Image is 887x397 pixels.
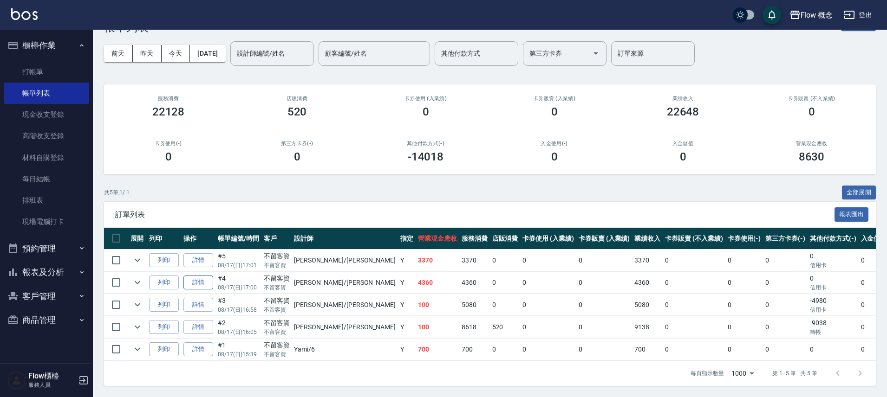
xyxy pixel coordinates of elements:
td: 700 [459,339,490,360]
p: 08/17 (日) 16:58 [218,306,259,314]
th: 客戶 [261,228,292,250]
a: 帳單列表 [4,83,89,104]
button: [DATE] [190,45,225,62]
button: 櫃檯作業 [4,33,89,58]
h2: 卡券使用(-) [115,141,222,147]
td: #5 [215,250,261,271]
td: 0 [576,339,633,360]
button: 報表及分析 [4,260,89,284]
div: Flow 概念 [801,9,833,21]
a: 詳情 [183,320,213,334]
button: 客戶管理 [4,284,89,308]
h3: 0 [294,150,300,163]
button: 列印 [149,320,179,334]
th: 卡券販賣 (入業績) [576,228,633,250]
td: 0 [576,250,633,271]
td: 0 [663,272,725,294]
td: 0 [808,272,859,294]
button: 列印 [149,275,179,290]
th: 服務消費 [459,228,490,250]
td: 0 [520,294,576,316]
th: 店販消費 [490,228,521,250]
td: 8618 [459,316,490,338]
td: 0 [725,316,763,338]
div: 不留客資 [264,340,290,350]
h3: 520 [287,105,307,118]
td: 0 [763,250,808,271]
td: Y [398,272,416,294]
h3: 0 [680,150,686,163]
a: 詳情 [183,342,213,357]
td: 0 [725,272,763,294]
a: 材料自購登錄 [4,147,89,168]
td: Y [398,316,416,338]
a: 現場電腦打卡 [4,211,89,232]
th: 指定 [398,228,416,250]
td: 0 [808,339,859,360]
td: #4 [215,272,261,294]
h3: 22128 [152,105,185,118]
a: 報表匯出 [835,210,869,218]
th: 操作 [181,228,215,250]
td: 5080 [632,294,663,316]
h3: 服務消費 [115,96,222,102]
button: expand row [130,342,144,356]
div: 不留客資 [264,296,290,306]
td: 700 [632,339,663,360]
button: 前天 [104,45,133,62]
h2: 營業現金應收 [758,141,865,147]
td: #2 [215,316,261,338]
p: 轉帳 [810,328,856,336]
div: 不留客資 [264,318,290,328]
td: 0 [663,316,725,338]
p: 共 5 筆, 1 / 1 [104,188,130,197]
button: 昨天 [133,45,162,62]
p: 不留客資 [264,328,290,336]
th: 卡券販賣 (不入業績) [663,228,725,250]
a: 詳情 [183,298,213,312]
a: 詳情 [183,253,213,268]
a: 每日結帳 [4,168,89,190]
p: 服務人員 [28,381,76,389]
td: 0 [763,294,808,316]
td: 100 [416,316,459,338]
p: 不留客資 [264,350,290,359]
td: 700 [416,339,459,360]
td: 0 [763,339,808,360]
button: Flow 概念 [786,6,837,25]
th: 設計師 [292,228,398,250]
td: [PERSON_NAME] /[PERSON_NAME] [292,250,398,271]
th: 卡券使用 (入業績) [520,228,576,250]
td: 0 [808,250,859,271]
button: 列印 [149,342,179,357]
p: 第 1–5 筆 共 5 筆 [772,369,817,378]
button: expand row [130,298,144,312]
td: Y [398,294,416,316]
p: 信用卡 [810,283,856,292]
td: 4360 [416,272,459,294]
div: 不留客資 [264,274,290,283]
td: Y [398,250,416,271]
td: 0 [520,316,576,338]
td: Y [398,339,416,360]
p: 不留客資 [264,306,290,314]
img: Logo [11,8,38,20]
h3: 0 [551,150,558,163]
div: 1000 [728,361,757,386]
p: 08/17 (日) 17:01 [218,261,259,269]
th: 卡券使用(-) [725,228,763,250]
span: 訂單列表 [115,210,835,219]
a: 排班表 [4,190,89,211]
td: 0 [576,316,633,338]
th: 展開 [128,228,147,250]
td: #1 [215,339,261,360]
a: 高階收支登錄 [4,125,89,147]
td: 0 [576,294,633,316]
button: 列印 [149,298,179,312]
button: 報表匯出 [835,207,869,222]
td: 4360 [459,272,490,294]
h3: 0 [423,105,429,118]
a: 打帳單 [4,61,89,83]
td: 0 [763,316,808,338]
button: 登出 [840,6,876,24]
